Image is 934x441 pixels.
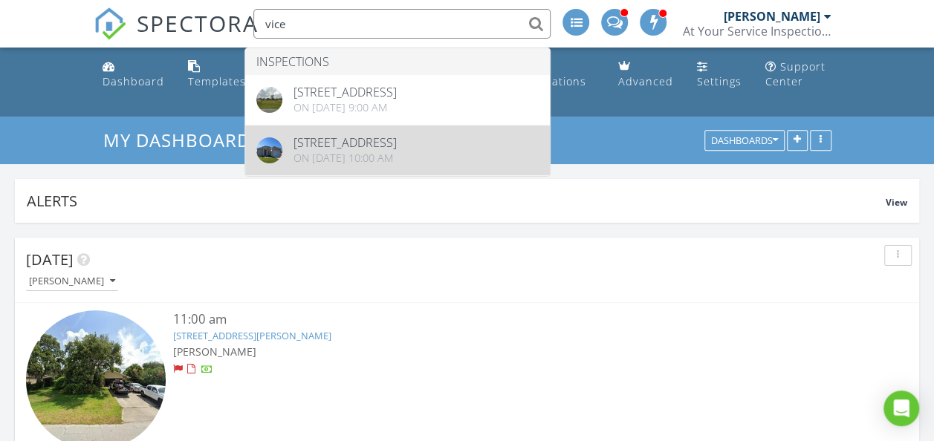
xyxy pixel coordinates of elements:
div: Open Intercom Messenger [883,391,919,426]
button: [PERSON_NAME] [26,272,118,292]
span: [DATE] [26,249,74,269]
img: The Best Home Inspection Software - Spectora [94,7,126,40]
div: [STREET_ADDRESS] [294,137,397,148]
span: [PERSON_NAME] [173,344,256,359]
input: Search everything... [253,9,551,39]
div: On [DATE] 10:00 am [294,152,397,164]
a: Support Center [759,53,838,96]
a: Templates [182,53,252,96]
button: Dashboards [704,131,785,151]
div: [PERSON_NAME] [29,276,115,287]
a: Dashboard [97,53,170,96]
div: Dashboards [711,136,778,146]
div: Support Center [765,59,826,88]
div: At Your Service Inspections LLC [682,24,831,39]
img: streetview [256,87,282,113]
div: [PERSON_NAME] [723,9,820,24]
div: On [DATE] 9:00 am [294,102,397,114]
span: View [886,196,907,209]
div: Advanced [618,74,673,88]
div: Dashboard [103,74,164,88]
a: My Dashboard [103,128,263,152]
a: [STREET_ADDRESS][PERSON_NAME] [173,329,331,342]
a: Advanced [612,53,679,96]
div: 11:00 am [173,310,834,329]
a: Settings [691,53,747,96]
a: SPECTORA [94,20,259,51]
div: Alerts [27,191,886,211]
div: Templates [188,74,246,88]
div: [STREET_ADDRESS] [294,86,397,98]
span: SPECTORA [137,7,259,39]
div: Settings [697,74,742,88]
a: Automations (Advanced) [509,53,600,111]
li: Inspections [245,48,550,75]
img: 8107144%2Fcover_photos%2FS6IU66dHF75xGD1x48fD%2Foriginal.8107144-1739543214383 [256,137,282,163]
